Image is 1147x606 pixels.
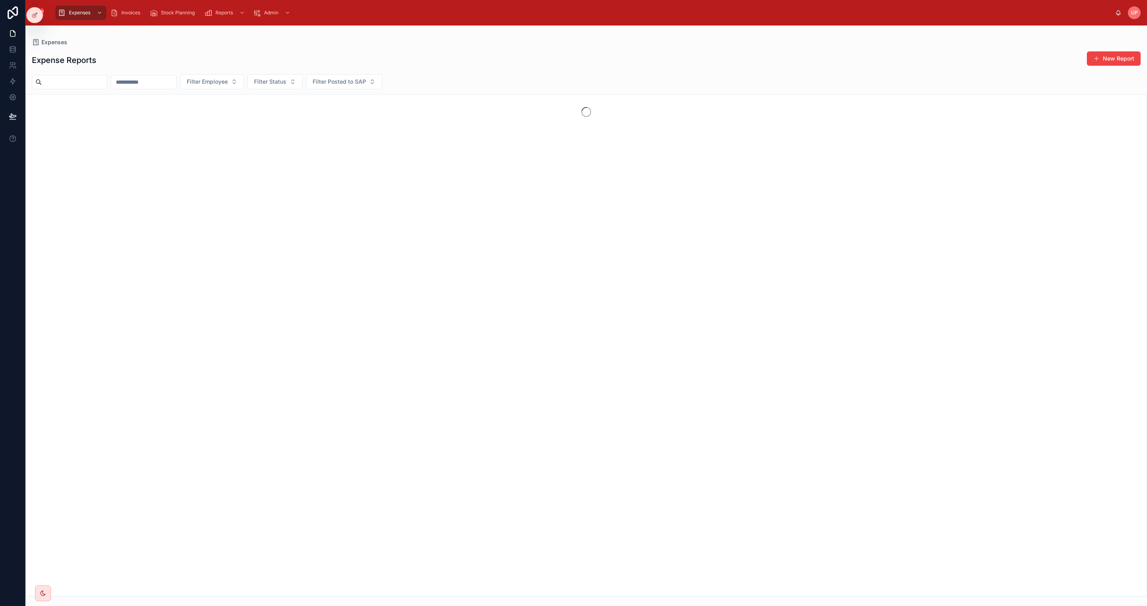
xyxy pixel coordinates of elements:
span: Filter Employee [187,78,228,86]
h1: Expense Reports [32,55,96,66]
a: Expenses [55,6,106,20]
span: Stock Planning [161,10,195,16]
a: Reports [202,6,249,20]
div: scrollable content [51,4,1115,22]
a: Expenses [32,38,67,46]
span: Filter Posted to SAP [313,78,366,86]
span: Expenses [41,38,67,46]
a: Stock Planning [147,6,200,20]
span: Filter Status [254,78,286,86]
span: UP [1131,10,1138,16]
button: Select Button [306,74,382,89]
span: Admin [264,10,278,16]
a: Admin [251,6,294,20]
button: New Report [1087,51,1141,66]
span: Reports [215,10,233,16]
button: Select Button [247,74,303,89]
span: Expenses [69,10,90,16]
a: Invoices [108,6,146,20]
button: Select Button [180,74,244,89]
span: Invoices [121,10,140,16]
